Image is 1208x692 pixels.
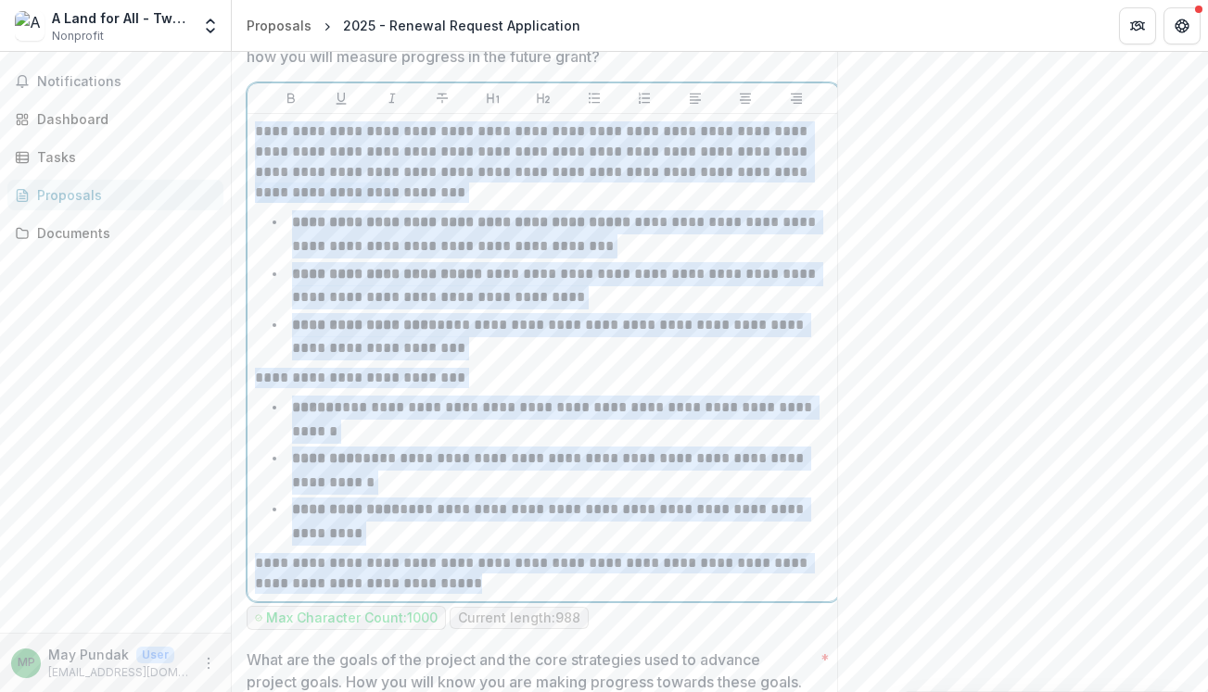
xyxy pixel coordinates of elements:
div: Proposals [37,185,209,205]
div: May Pundak [18,657,35,669]
a: Documents [7,218,223,248]
button: Heading 2 [532,87,554,109]
div: Dashboard [37,109,209,129]
button: Bold [280,87,302,109]
button: Italicize [381,87,403,109]
button: Align Left [684,87,706,109]
span: Notifications [37,74,216,90]
a: Proposals [7,180,223,210]
button: Align Right [785,87,807,109]
button: Strike [431,87,453,109]
button: Bullet List [583,87,605,109]
button: Get Help [1163,7,1201,44]
button: Notifications [7,67,223,96]
a: Proposals [239,12,319,39]
button: Heading 1 [482,87,504,109]
a: Dashboard [7,104,223,134]
button: Ordered List [633,87,655,109]
div: Proposals [247,16,312,35]
p: Current length: 988 [458,610,580,626]
button: Partners [1119,7,1156,44]
div: A Land for All - Two States One Homeland [52,8,190,28]
p: May Pundak [48,645,129,664]
p: Max Character Count: 1000 [266,610,438,626]
button: More [197,652,220,674]
img: A Land for All - Two States One Homeland [15,11,45,41]
button: Align Center [734,87,757,109]
button: Open entity switcher [197,7,223,44]
div: 2025 - Renewal Request Application [343,16,580,35]
div: Tasks [37,147,209,167]
nav: breadcrumb [239,12,588,39]
button: Underline [330,87,352,109]
p: [EMAIL_ADDRESS][DOMAIN_NAME] [48,664,190,681]
p: User [136,647,174,663]
span: Nonprofit [52,28,104,44]
a: Tasks [7,142,223,172]
div: Documents [37,223,209,243]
